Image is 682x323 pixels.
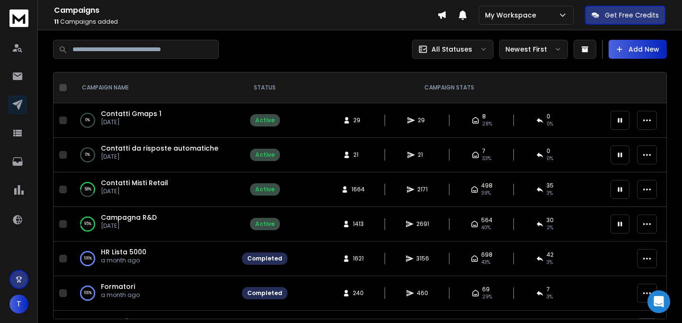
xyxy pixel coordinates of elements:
p: 100 % [84,288,92,298]
span: 0 [547,113,550,120]
button: T [9,295,28,314]
p: a month ago [101,291,140,299]
span: 11 [54,18,59,26]
td: 0%Contatti da risposte automatiche[DATE] [71,138,236,172]
p: My Workspace [485,10,540,20]
span: 30 [547,216,554,224]
div: Completed [247,255,282,262]
span: 2171 [417,186,428,193]
span: 2691 [416,220,429,228]
div: Active [255,220,275,228]
span: 1413 [353,220,364,228]
td: 0%Contatti Gmaps 1[DATE] [71,103,236,138]
p: 0 % [85,116,90,125]
span: 0 % [547,120,553,128]
div: Open Intercom Messenger [647,290,670,313]
span: 240 [353,289,364,297]
p: Get Free Credits [605,10,659,20]
span: 1621 [353,255,364,262]
span: 40 % [481,224,491,232]
th: STATUS [236,72,293,103]
span: 69 [482,286,490,293]
div: Active [255,151,275,159]
span: 698 [481,251,493,259]
span: 29 % [482,293,492,301]
span: 35 [547,182,554,189]
span: 1664 [351,186,365,193]
p: Campaigns added [54,18,437,26]
div: Active [255,117,275,124]
div: Active [255,186,275,193]
p: [DATE] [101,153,218,161]
span: 33 % [482,155,491,162]
span: 3 % [547,189,553,197]
a: Contatti da risposte automatiche [101,144,218,153]
span: 21 [353,151,363,159]
a: HR Lista 5000 [101,247,146,257]
span: 43 % [481,259,490,266]
button: Get Free Credits [585,6,665,25]
p: 100 % [84,254,92,263]
span: 8 [482,113,486,120]
p: a month ago [101,257,146,264]
p: [DATE] [101,222,157,230]
p: 95 % [84,219,91,229]
span: 29 [353,117,363,124]
span: 2 % [547,224,553,232]
span: 39 % [481,189,491,197]
span: 42 [547,251,554,259]
span: 7 [482,147,485,155]
span: 498 [481,182,493,189]
span: 7 [547,286,550,293]
span: 21 [418,151,427,159]
td: 100%Formatoria month ago [71,276,236,311]
span: 3 % [547,259,553,266]
span: 460 [417,289,428,297]
a: Campagna R&D [101,213,157,222]
span: 29 [418,117,427,124]
th: CAMPAIGN STATS [293,72,605,103]
a: Formatori [101,282,135,291]
span: 0 % [547,155,553,162]
span: 0 [547,147,550,155]
img: logo [9,9,28,27]
p: 0 % [85,150,90,160]
p: 58 % [84,185,91,194]
a: Contatti Misti Retail [101,178,168,188]
th: CAMPAIGN NAME [71,72,236,103]
td: 100%HR Lista 5000a month ago [71,242,236,276]
span: 3156 [416,255,429,262]
button: Newest First [499,40,568,59]
div: Completed [247,289,282,297]
button: Add New [609,40,667,59]
span: 28 % [482,120,492,128]
a: Contatti Gmaps 1 [101,109,162,118]
p: [DATE] [101,118,162,126]
td: 95%Campagna R&D[DATE] [71,207,236,242]
span: 3 % [547,293,553,301]
h1: Campaigns [54,5,437,16]
p: All Statuses [431,45,472,54]
td: 58%Contatti Misti Retail[DATE] [71,172,236,207]
p: [DATE] [101,188,168,195]
span: 564 [481,216,493,224]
